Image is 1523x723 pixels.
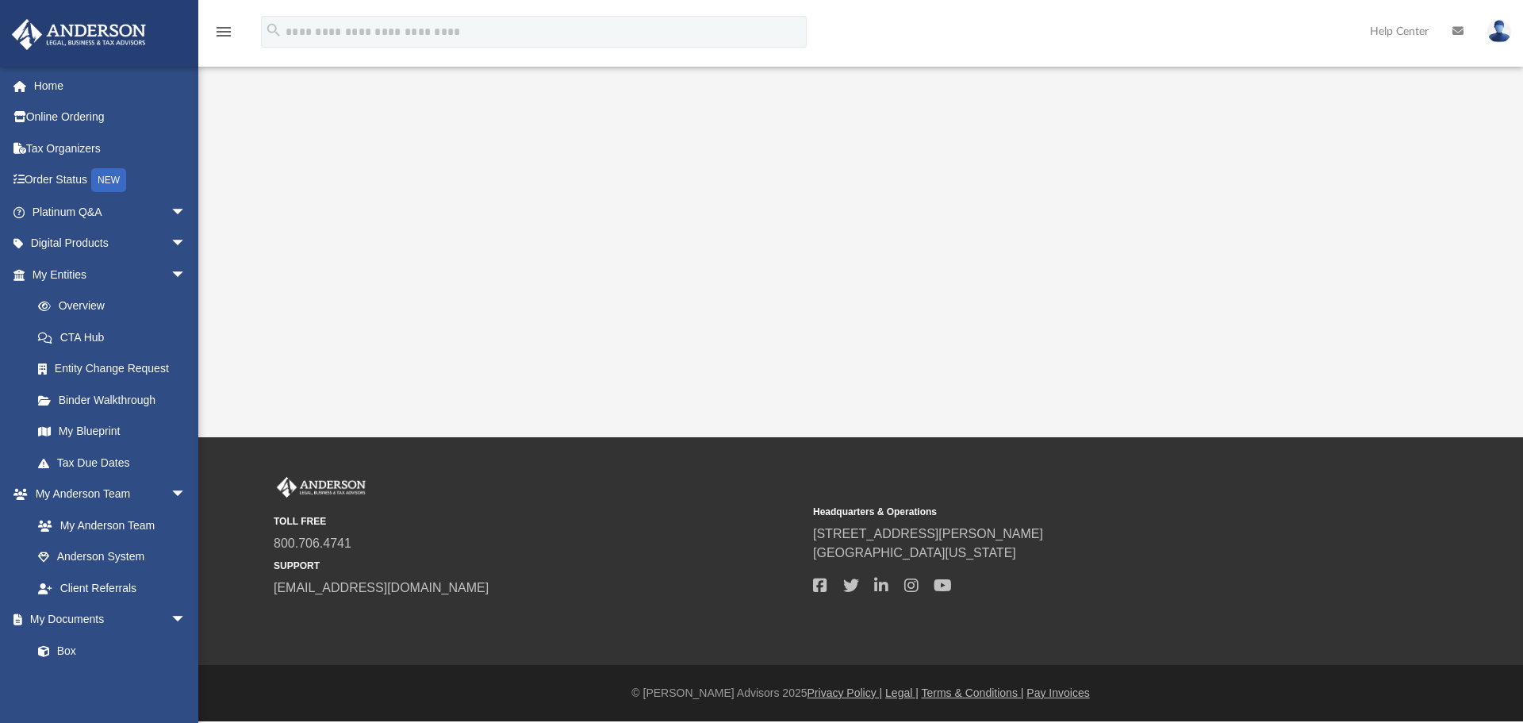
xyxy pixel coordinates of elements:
[11,133,210,164] a: Tax Organizers
[11,164,210,197] a: Order StatusNEW
[171,259,202,291] span: arrow_drop_down
[11,604,202,636] a: My Documentsarrow_drop_down
[274,536,351,550] a: 800.706.4741
[91,168,126,192] div: NEW
[11,259,210,290] a: My Entitiesarrow_drop_down
[22,510,194,541] a: My Anderson Team
[274,514,802,529] small: TOLL FREE
[171,479,202,511] span: arrow_drop_down
[22,667,202,698] a: Meeting Minutes
[813,527,1043,540] a: [STREET_ADDRESS][PERSON_NAME]
[813,546,1016,560] a: [GEOGRAPHIC_DATA][US_STATE]
[11,102,210,133] a: Online Ordering
[922,686,1024,699] a: Terms & Conditions |
[22,353,210,385] a: Entity Change Request
[274,581,489,594] a: [EMAIL_ADDRESS][DOMAIN_NAME]
[171,228,202,260] span: arrow_drop_down
[7,19,151,50] img: Anderson Advisors Platinum Portal
[22,447,210,479] a: Tax Due Dates
[11,479,202,510] a: My Anderson Teamarrow_drop_down
[808,686,883,699] a: Privacy Policy |
[214,30,233,41] a: menu
[22,384,210,416] a: Binder Walkthrough
[11,228,210,260] a: Digital Productsarrow_drop_down
[22,541,202,573] a: Anderson System
[22,290,210,322] a: Overview
[22,416,202,448] a: My Blueprint
[22,635,194,667] a: Box
[1487,20,1511,43] img: User Pic
[171,196,202,229] span: arrow_drop_down
[198,685,1523,702] div: © [PERSON_NAME] Advisors 2025
[22,572,202,604] a: Client Referrals
[813,505,1341,519] small: Headquarters & Operations
[885,686,919,699] a: Legal |
[265,21,282,39] i: search
[11,70,210,102] a: Home
[171,604,202,636] span: arrow_drop_down
[214,22,233,41] i: menu
[11,196,210,228] a: Platinum Q&Aarrow_drop_down
[274,477,369,498] img: Anderson Advisors Platinum Portal
[274,559,802,573] small: SUPPORT
[22,321,210,353] a: CTA Hub
[1026,686,1089,699] a: Pay Invoices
